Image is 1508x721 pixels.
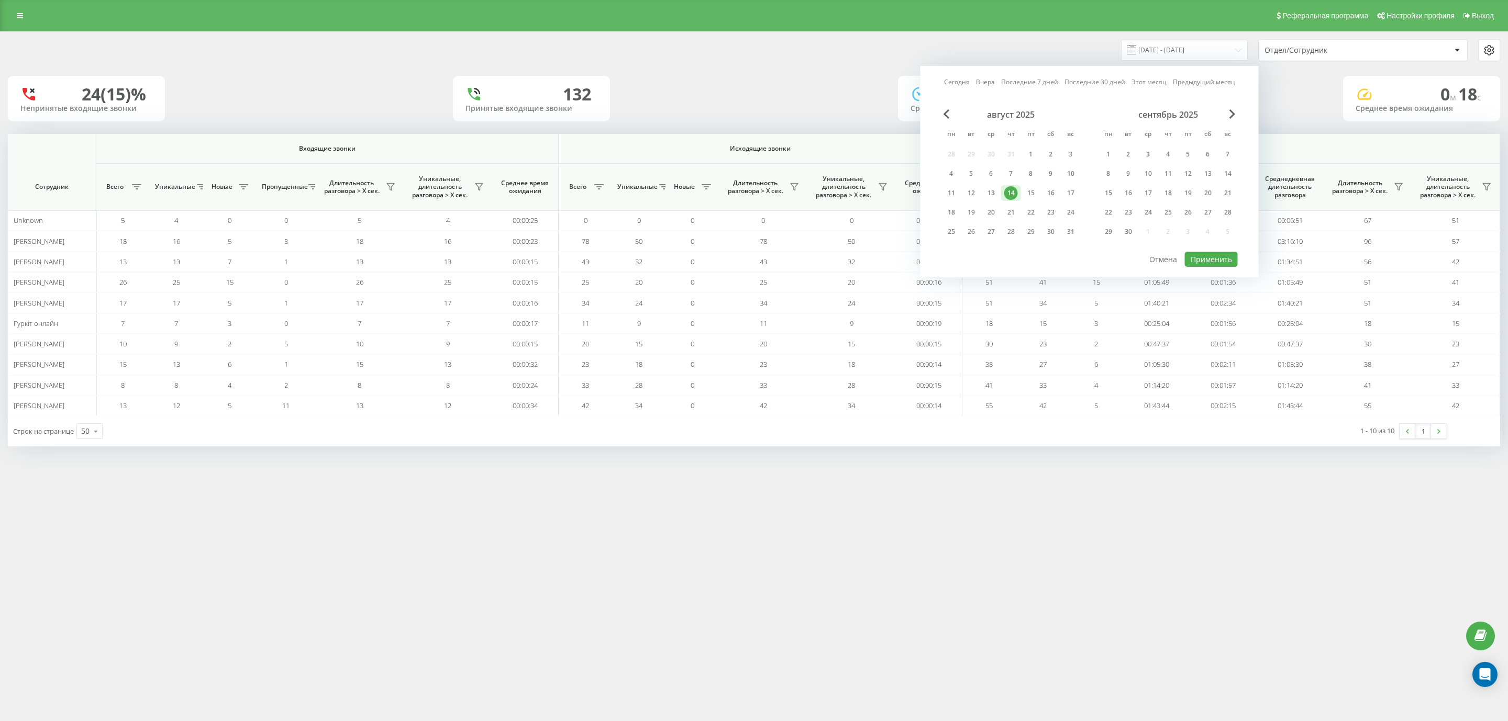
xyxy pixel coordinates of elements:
span: Реферальная программа [1282,12,1368,20]
button: Отмена [1144,252,1183,267]
span: 7 [446,319,450,328]
div: 28 [1221,206,1235,219]
span: [PERSON_NAME] [14,298,64,308]
div: ср 13 авг. 2025 г. [981,185,1001,201]
div: ср 3 сент. 2025 г. [1138,147,1158,162]
span: 4 [174,216,178,225]
div: вт 23 сент. 2025 г. [1118,205,1138,220]
span: 34 [582,298,589,308]
span: 1 [284,298,288,308]
abbr: четверг [1003,127,1019,143]
div: чт 21 авг. 2025 г. [1001,205,1021,220]
div: сб 16 авг. 2025 г. [1041,185,1061,201]
span: Гуркіт онлайн [14,319,58,328]
div: 31 [1064,225,1078,239]
div: 26 [1181,206,1195,219]
div: пн 1 сент. 2025 г. [1099,147,1118,162]
div: 18 [1161,186,1175,200]
span: 42 [1452,257,1459,266]
span: 1 [284,257,288,266]
div: 7 [1004,167,1018,181]
span: 26 [356,277,363,287]
div: вс 7 сент. 2025 г. [1218,147,1238,162]
div: ср 24 сент. 2025 г. [1138,205,1158,220]
abbr: понедельник [944,127,959,143]
div: пн 22 сент. 2025 г. [1099,205,1118,220]
span: 0 [284,277,288,287]
div: вс 10 авг. 2025 г. [1061,166,1081,182]
span: 5 [358,216,361,225]
span: 11 [582,319,589,328]
div: 1 [1024,148,1038,161]
td: 01:05:49 [1257,272,1324,292]
span: 17 [119,298,127,308]
div: Принятые входящие звонки [465,104,597,113]
div: 4 [945,167,958,181]
div: 5 [1181,148,1195,161]
abbr: среда [983,127,999,143]
span: 0 [228,216,231,225]
div: 23 [1122,206,1135,219]
td: 00:00:20 [896,231,963,251]
div: 30 [1122,225,1135,239]
span: 32 [848,257,855,266]
abbr: пятница [1180,127,1196,143]
div: вс 14 сент. 2025 г. [1218,166,1238,182]
div: сб 9 авг. 2025 г. [1041,166,1061,182]
span: Длительность разговора > Х сек. [725,179,787,195]
div: 27 [984,225,998,239]
span: 78 [760,236,767,246]
abbr: понедельник [1101,127,1116,143]
td: 00:00:23 [492,231,559,251]
span: 17 [444,298,451,308]
td: 00:01:56 [1190,313,1257,334]
span: 7 [228,257,231,266]
div: 20 [1201,186,1215,200]
div: вт 30 сент. 2025 г. [1118,224,1138,240]
div: 30 [1044,225,1058,239]
span: 0 [691,257,694,266]
span: 13 [356,257,363,266]
div: Непринятые входящие звонки [20,104,152,113]
div: сб 30 авг. 2025 г. [1041,224,1061,240]
span: 0 [691,236,694,246]
abbr: воскресенье [1063,127,1079,143]
div: 28 [1004,225,1018,239]
span: [PERSON_NAME] [14,257,64,266]
div: 1 [1102,148,1115,161]
span: Unknown [14,216,43,225]
div: сб 13 сент. 2025 г. [1198,166,1218,182]
div: 14 [1221,167,1235,181]
div: 21 [1004,206,1018,219]
div: ср 10 сент. 2025 г. [1138,166,1158,182]
span: c [1477,92,1481,103]
div: 6 [1201,148,1215,161]
span: 0 [691,277,694,287]
span: 0 [1440,83,1458,105]
td: 00:00:16 [492,292,559,313]
div: 8 [1102,167,1115,181]
span: Среднее время ожидания [500,179,550,195]
div: чт 18 сент. 2025 г. [1158,185,1178,201]
div: пн 15 сент. 2025 г. [1099,185,1118,201]
div: пн 8 сент. 2025 г. [1099,166,1118,182]
div: пн 29 сент. 2025 г. [1099,224,1118,240]
span: 0 [284,216,288,225]
div: 4 [1161,148,1175,161]
span: 3 [228,319,231,328]
div: 9 [1044,167,1058,181]
abbr: четверг [1160,127,1176,143]
div: 17 [1064,186,1078,200]
div: 16 [1044,186,1058,200]
div: 25 [1161,206,1175,219]
div: 29 [1102,225,1115,239]
div: 19 [964,206,978,219]
abbr: суббота [1200,127,1216,143]
span: Всего [102,183,129,191]
span: 18 [985,319,993,328]
div: 7 [1221,148,1235,161]
abbr: суббота [1043,127,1059,143]
span: 34 [1039,298,1047,308]
td: 00:00:15 [896,292,963,313]
span: 24 [848,298,855,308]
